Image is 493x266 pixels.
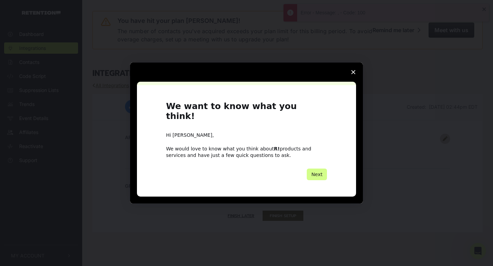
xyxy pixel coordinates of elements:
[307,169,327,180] button: Next
[166,132,327,139] div: Hi [PERSON_NAME],
[344,63,363,82] span: Close survey
[166,146,327,158] div: We would love to know what you think about products and services and have just a few quick questi...
[166,102,327,125] h1: We want to know what you think!
[274,146,280,151] b: R!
